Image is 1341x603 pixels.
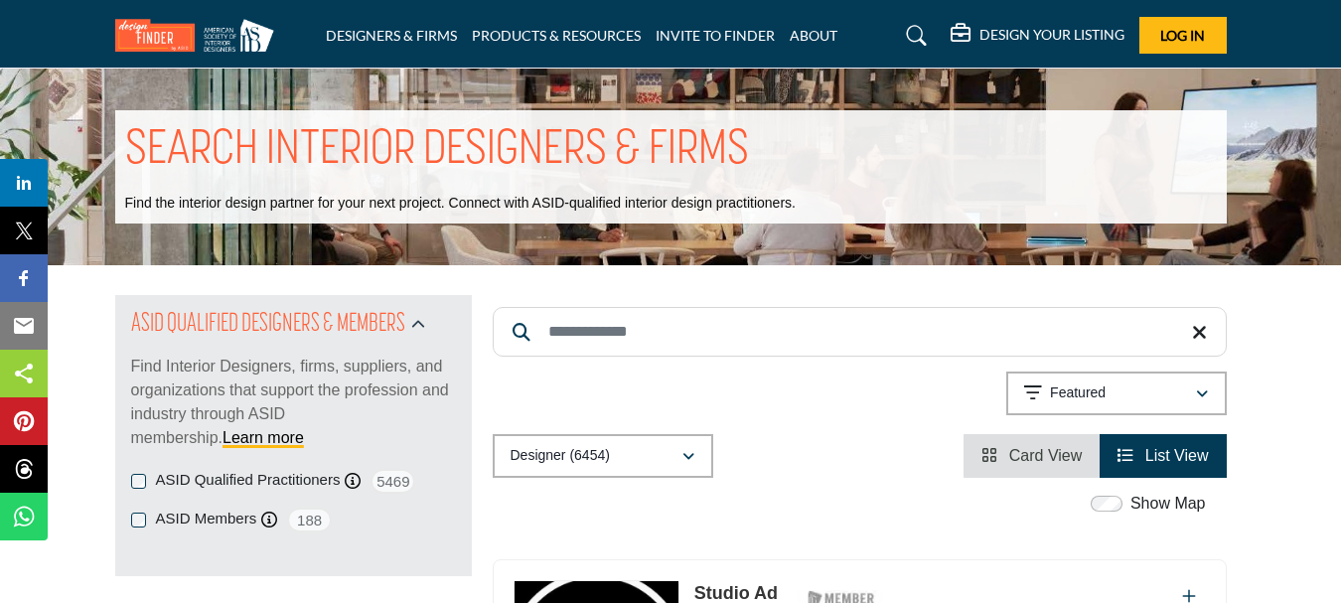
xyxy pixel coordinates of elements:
[964,434,1100,478] li: Card View
[131,307,405,343] h2: ASID QUALIFIED DESIGNERS & MEMBERS
[694,583,778,603] a: Studio Ad
[287,508,332,532] span: 188
[887,20,940,52] a: Search
[493,307,1227,357] input: Search Keyword
[125,194,796,214] p: Find the interior design partner for your next project. Connect with ASID-qualified interior desi...
[656,27,775,44] a: INVITE TO FINDER
[156,508,257,530] label: ASID Members
[131,355,456,450] p: Find Interior Designers, firms, suppliers, and organizations that support the profession and indu...
[511,446,610,466] p: Designer (6454)
[326,27,457,44] a: DESIGNERS & FIRMS
[472,27,641,44] a: PRODUCTS & RESOURCES
[1100,434,1226,478] li: List View
[979,26,1124,44] h5: DESIGN YOUR LISTING
[115,19,284,52] img: Site Logo
[131,474,146,489] input: ASID Qualified Practitioners checkbox
[371,469,415,494] span: 5469
[1050,383,1106,403] p: Featured
[1145,447,1209,464] span: List View
[1160,27,1205,44] span: Log In
[223,429,304,446] a: Learn more
[1117,447,1208,464] a: View List
[156,469,341,492] label: ASID Qualified Practitioners
[981,447,1082,464] a: View Card
[1009,447,1083,464] span: Card View
[493,434,713,478] button: Designer (6454)
[125,120,749,182] h1: SEARCH INTERIOR DESIGNERS & FIRMS
[1006,372,1227,415] button: Featured
[951,24,1124,48] div: DESIGN YOUR LISTING
[131,513,146,528] input: ASID Members checkbox
[1130,492,1206,516] label: Show Map
[790,27,837,44] a: ABOUT
[1139,17,1227,54] button: Log In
